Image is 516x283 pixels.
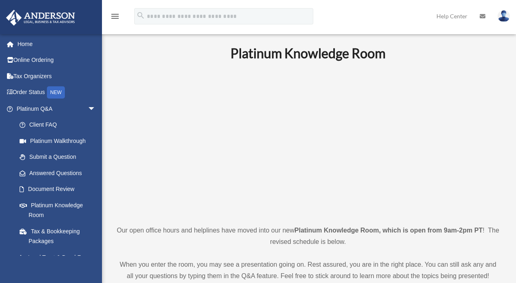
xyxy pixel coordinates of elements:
[110,14,120,21] a: menu
[110,11,120,21] i: menu
[116,225,500,248] p: Our open office hours and helplines have moved into our new ! The revised schedule is below.
[11,149,108,165] a: Submit a Question
[11,117,108,133] a: Client FAQ
[11,223,108,249] a: Tax & Bookkeeping Packages
[116,259,500,282] p: When you enter the room, you may see a presentation going on. Rest assured, you are in the right ...
[11,133,108,149] a: Platinum Walkthrough
[11,165,108,181] a: Answered Questions
[295,227,483,234] strong: Platinum Knowledge Room, which is open from 9am-2pm PT
[6,101,108,117] a: Platinum Q&Aarrow_drop_down
[47,86,65,99] div: NEW
[230,45,385,61] b: Platinum Knowledge Room
[11,249,108,265] a: Land Trust & Deed Forum
[88,101,104,117] span: arrow_drop_down
[186,72,430,210] iframe: 231110_Toby_KnowledgeRoom
[6,52,108,68] a: Online Ordering
[6,36,108,52] a: Home
[498,10,510,22] img: User Pic
[11,197,104,223] a: Platinum Knowledge Room
[4,10,78,26] img: Anderson Advisors Platinum Portal
[6,84,108,101] a: Order StatusNEW
[11,181,108,197] a: Document Review
[136,11,145,20] i: search
[6,68,108,84] a: Tax Organizers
